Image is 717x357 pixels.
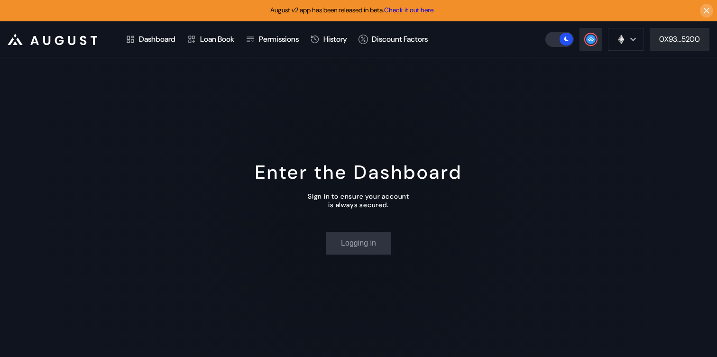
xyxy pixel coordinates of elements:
div: Loan Book [200,34,234,44]
div: Permissions [259,34,299,44]
a: History [304,22,353,57]
div: Sign in to ensure your account is always secured. [308,192,409,209]
button: Logging in [326,232,391,255]
div: Discount Factors [372,34,428,44]
div: 0X93...5200 [659,34,700,44]
a: Discount Factors [353,22,433,57]
div: Enter the Dashboard [255,160,462,184]
a: Dashboard [120,22,181,57]
a: Permissions [240,22,304,57]
img: chain logo [616,34,626,45]
a: Loan Book [181,22,240,57]
button: chain logo [608,28,644,51]
a: Check it out here [384,6,433,14]
button: 0X93...5200 [650,28,709,51]
div: Dashboard [139,34,175,44]
span: August v2 app has been released in beta. [270,6,433,14]
div: History [323,34,347,44]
